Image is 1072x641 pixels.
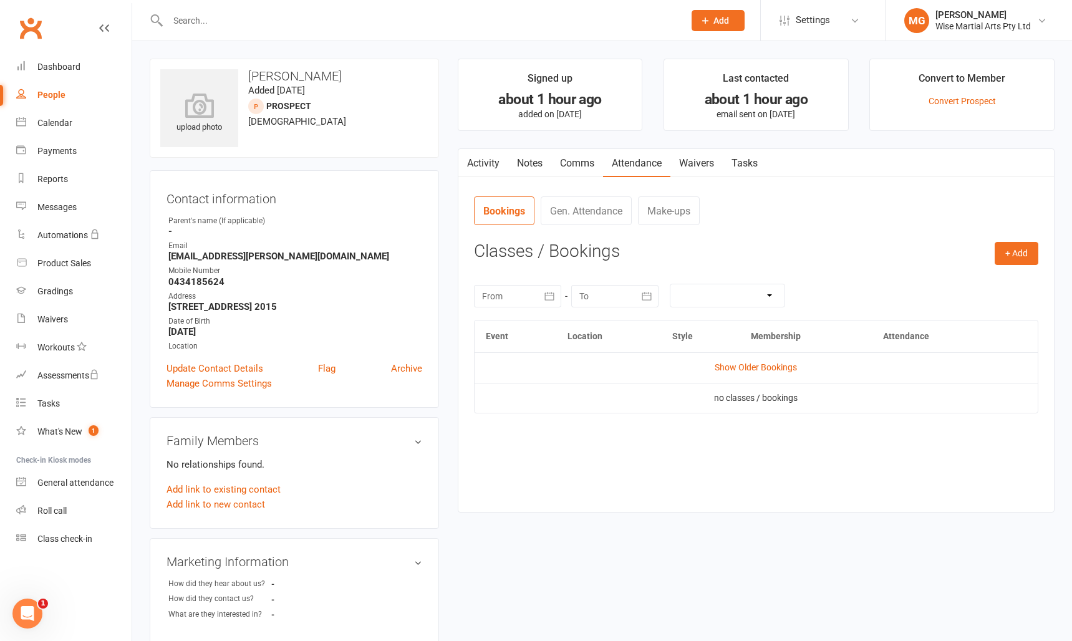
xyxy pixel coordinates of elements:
a: Product Sales [16,249,132,277]
p: added on [DATE] [470,109,631,119]
a: Tasks [723,149,766,178]
a: Automations [16,221,132,249]
div: Address [168,291,422,302]
a: Roll call [16,497,132,525]
div: Gradings [37,286,73,296]
div: about 1 hour ago [470,93,631,106]
a: Gen. Attendance [541,196,632,225]
h3: Classes / Bookings [474,242,1038,261]
strong: [STREET_ADDRESS] 2015 [168,301,422,312]
div: Wise Martial Arts Pty Ltd [935,21,1031,32]
a: What's New1 [16,418,132,446]
a: Make-ups [638,196,700,225]
div: Product Sales [37,258,91,268]
iframe: Intercom live chat [12,599,42,629]
span: Add [713,16,729,26]
div: What's New [37,427,82,436]
time: Added [DATE] [248,85,305,96]
th: Event [475,320,556,352]
a: Waivers [670,149,723,178]
strong: [EMAIL_ADDRESS][PERSON_NAME][DOMAIN_NAME] [168,251,422,262]
a: Gradings [16,277,132,306]
div: Dashboard [37,62,80,72]
div: Date of Birth [168,316,422,327]
td: no classes / bookings [475,383,1038,413]
a: Dashboard [16,53,132,81]
a: Clubworx [15,12,46,44]
div: Parent's name (If applicable) [168,215,422,227]
p: No relationships found. [167,457,422,472]
div: Class check-in [37,534,92,544]
div: People [37,90,65,100]
div: about 1 hour ago [675,93,837,106]
div: [PERSON_NAME] [935,9,1031,21]
snap: prospect [266,101,311,111]
a: Messages [16,193,132,221]
span: [DEMOGRAPHIC_DATA] [248,116,346,127]
a: Waivers [16,306,132,334]
a: Notes [508,149,551,178]
strong: [DATE] [168,326,422,337]
div: Last contacted [723,70,789,93]
div: Tasks [37,398,60,408]
a: Bookings [474,196,534,225]
a: Calendar [16,109,132,137]
a: Manage Comms Settings [167,376,272,391]
a: Activity [458,149,508,178]
div: Convert to Member [919,70,1005,93]
a: Flag [318,361,336,376]
th: Membership [740,320,872,352]
a: General attendance kiosk mode [16,469,132,497]
a: Add link to existing contact [167,482,281,497]
strong: - [271,579,343,589]
div: Payments [37,146,77,156]
div: MG [904,8,929,33]
a: Class kiosk mode [16,525,132,553]
h3: Marketing Information [167,555,422,569]
div: Location [168,340,422,352]
th: Attendance [872,320,997,352]
div: Automations [37,230,88,240]
div: Signed up [528,70,572,93]
a: Attendance [603,149,670,178]
div: How did they contact us? [168,593,271,605]
a: Workouts [16,334,132,362]
div: Reports [37,174,68,184]
a: Archive [391,361,422,376]
div: Messages [37,202,77,212]
button: + Add [995,242,1038,264]
a: Payments [16,137,132,165]
p: email sent on [DATE] [675,109,837,119]
span: Settings [796,6,830,34]
div: What are they interested in? [168,609,271,620]
strong: - [168,226,422,237]
button: Add [692,10,745,31]
div: upload photo [160,93,238,134]
div: Waivers [37,314,68,324]
strong: - [271,610,343,619]
div: Mobile Number [168,265,422,277]
a: Convert Prospect [929,96,996,106]
a: Update Contact Details [167,361,263,376]
strong: 0434185624 [168,276,422,287]
strong: - [271,595,343,604]
span: 1 [89,425,99,436]
a: People [16,81,132,109]
a: Show Older Bookings [715,362,797,372]
div: General attendance [37,478,113,488]
th: Location [556,320,661,352]
h3: Contact information [167,187,422,206]
div: Roll call [37,506,67,516]
input: Search... [164,12,675,29]
h3: Family Members [167,434,422,448]
div: Assessments [37,370,99,380]
a: Assessments [16,362,132,390]
div: How did they hear about us? [168,578,271,590]
div: Calendar [37,118,72,128]
span: 1 [38,599,48,609]
a: Comms [551,149,603,178]
div: Workouts [37,342,75,352]
h3: [PERSON_NAME] [160,69,428,83]
a: Tasks [16,390,132,418]
a: Add link to new contact [167,497,265,512]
